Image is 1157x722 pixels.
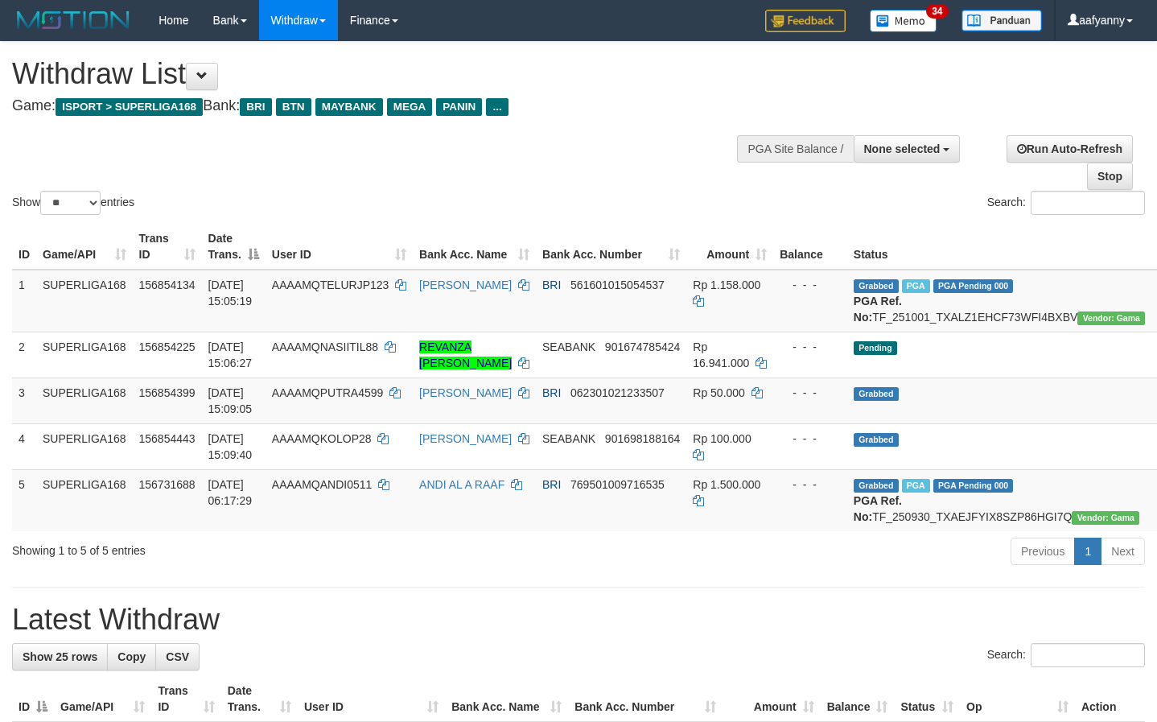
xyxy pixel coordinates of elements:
td: 3 [12,378,36,423]
span: Grabbed [854,387,899,401]
span: Copy 561601015054537 to clipboard [570,278,665,291]
th: Op: activate to sort column ascending [960,676,1075,722]
span: Grabbed [854,279,899,293]
span: 34 [926,4,948,19]
span: AAAAMQANDI0511 [272,478,373,491]
div: Showing 1 to 5 of 5 entries [12,536,470,559]
div: - - - [780,339,841,355]
span: 156854225 [139,340,196,353]
span: CSV [166,650,189,663]
span: BRI [240,98,271,116]
span: AAAAMQNASIITIL88 [272,340,378,353]
span: PANIN [436,98,482,116]
span: 156854399 [139,386,196,399]
a: Previous [1011,538,1075,565]
span: PGA Pending [933,279,1014,293]
span: Copy 062301021233507 to clipboard [570,386,665,399]
td: TF_250930_TXAEJFYIX8SZP86HGI7Q [847,469,1151,531]
span: AAAAMQPUTRA4599 [272,386,384,399]
th: Trans ID: activate to sort column ascending [133,224,202,270]
span: Show 25 rows [23,650,97,663]
span: None selected [864,142,941,155]
span: Marked by aafsengchandara [902,279,930,293]
th: Balance [773,224,847,270]
span: BRI [542,478,561,491]
th: Date Trans.: activate to sort column descending [202,224,266,270]
th: User ID: activate to sort column ascending [298,676,445,722]
b: PGA Ref. No: [854,295,902,324]
a: Copy [107,643,156,670]
a: ANDI AL A RAAF [419,478,504,491]
span: Vendor URL: https://trx31.1velocity.biz [1072,511,1139,525]
td: 4 [12,423,36,469]
input: Search: [1031,643,1145,667]
th: Game/API: activate to sort column ascending [36,224,133,270]
span: SEABANK [542,432,595,445]
span: BRI [542,386,561,399]
span: 156854134 [139,278,196,291]
label: Search: [987,191,1145,215]
label: Search: [987,643,1145,667]
td: 2 [12,332,36,378]
span: 156731688 [139,478,196,491]
span: Rp 1.500.000 [693,478,760,491]
td: SUPERLIGA168 [36,270,133,332]
span: [DATE] 15:06:27 [208,340,253,369]
span: PGA Pending [933,479,1014,493]
span: BTN [276,98,311,116]
td: SUPERLIGA168 [36,423,133,469]
th: Bank Acc. Number: activate to sort column ascending [536,224,686,270]
span: Vendor URL: https://trx31.1velocity.biz [1077,311,1145,325]
th: ID: activate to sort column descending [12,676,54,722]
span: AAAAMQTELURJP123 [272,278,389,291]
span: Grabbed [854,433,899,447]
label: Show entries [12,191,134,215]
img: Button%20Memo.svg [870,10,937,32]
span: MEGA [387,98,433,116]
span: BRI [542,278,561,291]
span: MAYBANK [315,98,383,116]
span: [DATE] 06:17:29 [208,478,253,507]
div: - - - [780,277,841,293]
span: Rp 1.158.000 [693,278,760,291]
td: 1 [12,270,36,332]
span: 156854443 [139,432,196,445]
th: Bank Acc. Number: activate to sort column ascending [568,676,723,722]
a: Next [1101,538,1145,565]
td: TF_251001_TXALZ1EHCF73WFI4BXBV [847,270,1151,332]
div: - - - [780,431,841,447]
span: Rp 100.000 [693,432,751,445]
th: User ID: activate to sort column ascending [266,224,413,270]
span: ISPORT > SUPERLIGA168 [56,98,203,116]
th: Balance: activate to sort column ascending [821,676,895,722]
h1: Latest Withdraw [12,604,1145,636]
div: PGA Site Balance / [737,135,853,163]
img: Feedback.jpg [765,10,846,32]
h1: Withdraw List [12,58,756,90]
span: Pending [854,341,897,355]
span: Rp 16.941.000 [693,340,749,369]
span: SEABANK [542,340,595,353]
h4: Game: Bank: [12,98,756,114]
span: [DATE] 15:09:05 [208,386,253,415]
span: Grabbed [854,479,899,493]
a: CSV [155,643,200,670]
a: [PERSON_NAME] [419,278,512,291]
a: Show 25 rows [12,643,108,670]
td: 5 [12,469,36,531]
span: Copy [117,650,146,663]
th: Amount: activate to sort column ascending [686,224,773,270]
a: REVANZA [PERSON_NAME] [419,340,512,369]
a: [PERSON_NAME] [419,432,512,445]
th: Bank Acc. Name: activate to sort column ascending [413,224,536,270]
span: Copy 901674785424 to clipboard [605,340,680,353]
span: Rp 50.000 [693,386,745,399]
th: Bank Acc. Name: activate to sort column ascending [445,676,568,722]
button: None selected [854,135,961,163]
a: Stop [1087,163,1133,190]
td: SUPERLIGA168 [36,469,133,531]
th: Status [847,224,1151,270]
a: Run Auto-Refresh [1007,135,1133,163]
span: Copy 769501009716535 to clipboard [570,478,665,491]
td: SUPERLIGA168 [36,332,133,378]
